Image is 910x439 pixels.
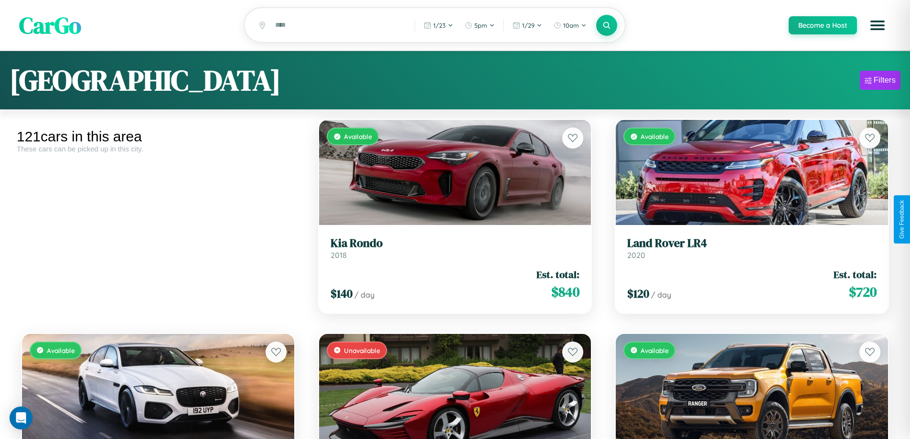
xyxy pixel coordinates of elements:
span: 2018 [331,250,347,260]
span: Available [641,346,669,354]
span: $ 720 [849,282,877,301]
button: 10am [549,18,591,33]
span: 10am [563,21,579,29]
span: 1 / 29 [522,21,535,29]
span: / day [651,290,671,300]
span: 1 / 23 [433,21,446,29]
span: $ 840 [551,282,579,301]
span: Est. total: [834,268,877,281]
button: Open menu [864,12,891,39]
button: 1/23 [419,18,458,33]
a: Kia Rondo2018 [331,236,580,260]
span: $ 140 [331,286,353,301]
span: Est. total: [536,268,579,281]
span: 5pm [474,21,487,29]
h3: Land Rover LR4 [627,236,877,250]
div: Open Intercom Messenger [10,407,32,429]
button: 1/29 [508,18,547,33]
span: 2020 [627,250,645,260]
span: Available [47,346,75,354]
button: Filters [860,71,900,90]
div: 121 cars in this area [17,128,300,145]
a: Land Rover LR42020 [627,236,877,260]
span: Unavailable [344,346,380,354]
span: $ 120 [627,286,649,301]
span: Available [344,132,372,140]
div: Give Feedback [899,200,905,239]
span: / day [354,290,375,300]
div: Filters [874,75,896,85]
button: Become a Host [789,16,857,34]
span: CarGo [19,10,81,41]
span: Available [641,132,669,140]
button: 5pm [460,18,500,33]
h3: Kia Rondo [331,236,580,250]
div: These cars can be picked up in this city. [17,145,300,153]
h1: [GEOGRAPHIC_DATA] [10,61,281,100]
